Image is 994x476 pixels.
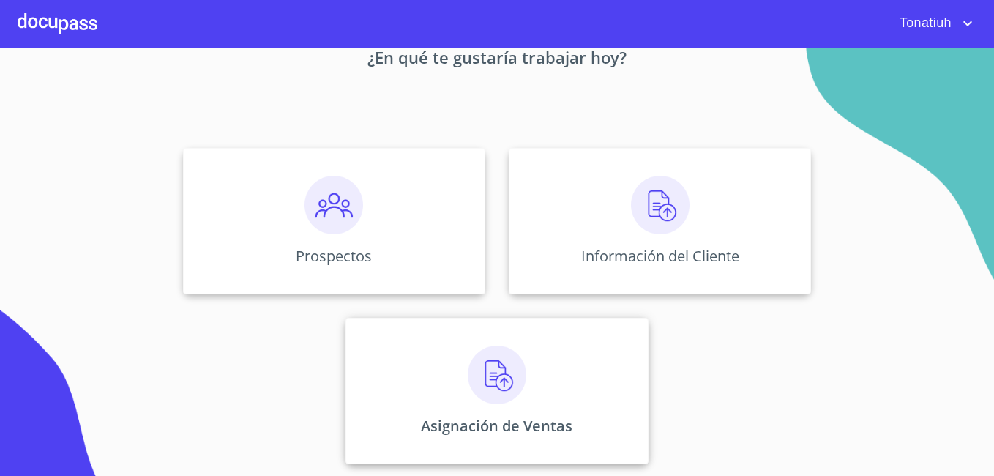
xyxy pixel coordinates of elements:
[889,12,959,35] span: Tonatiuh
[468,346,526,404] img: carga.png
[296,246,372,266] p: Prospectos
[631,176,690,234] img: carga.png
[889,12,976,35] button: account of current user
[304,176,363,234] img: prospectos.png
[421,416,572,436] p: Asignación de Ventas
[581,246,739,266] p: Información del Cliente
[46,45,948,75] p: ¿En qué te gustaría trabajar hoy?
